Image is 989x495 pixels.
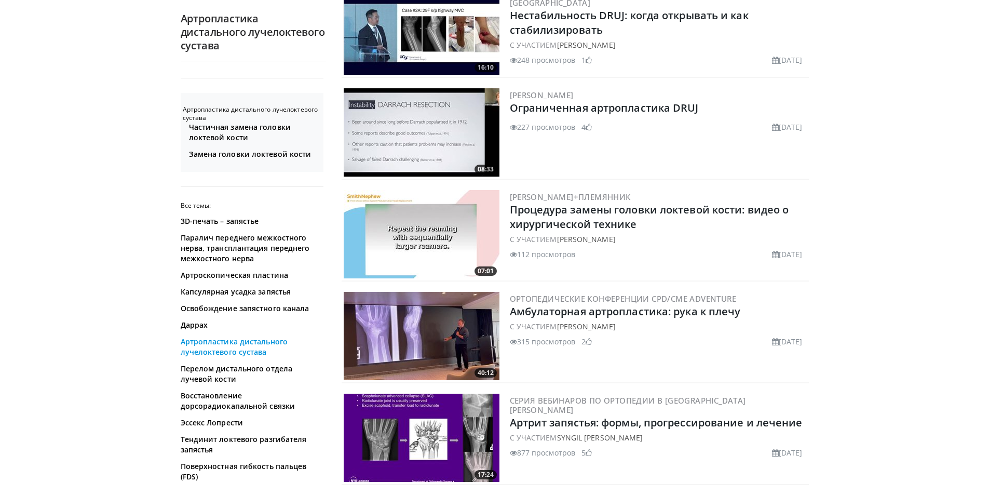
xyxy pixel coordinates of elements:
[181,11,325,52] font: Артропластика дистального лучелоктевого сустава
[181,418,321,428] a: Эссекс Лопрести
[181,391,321,411] a: Восстановление дорсорадиокапальной связки
[183,105,318,122] font: Артропластика дистального лучелоктевого сустава
[181,320,321,330] a: Даррах
[181,216,321,226] a: 3D-печать – запястье
[181,270,321,280] a: Артроскопическая пластина
[344,88,499,177] a: 08:33
[510,304,741,318] a: Амбулаторная артропластика: рука к плечу
[510,40,557,50] font: С УЧАСТИЕМ
[517,122,575,132] font: 227 просмотров
[779,249,803,259] font: [DATE]
[181,270,289,280] font: Артроскопическая пластина
[344,292,499,380] a: 40:12
[510,101,699,115] a: Ограниченная артропластика DRUJ
[344,292,499,380] img: d5fbff21-5b3a-4d32-8f7c-984fd8e2884e.300x170_q85_crop-smart_upscale.jpg
[557,234,616,244] a: [PERSON_NAME]
[517,448,575,458] font: 877 просмотров
[181,418,243,427] font: Эссекс Лопрести
[181,461,307,481] font: Поверхностная гибкость пальцев (FDS)
[181,303,321,314] a: Освобождение запястного канала
[181,216,259,226] font: 3D-печать – запястье
[478,266,494,275] font: 07:01
[478,368,494,377] font: 40:12
[181,303,309,313] font: Освобождение запястного канала
[510,433,557,443] font: С УЧАСТИЕМ
[581,337,586,346] font: 2
[779,55,803,65] font: [DATE]
[510,322,557,331] font: С УЧАСТИЕМ
[181,364,293,384] font: Перелом дистального отдела лучевой кости
[344,394,499,482] img: dd1c6a95-8caf-43ab-ade5-2f0fdfd7f0af.300x170_q85_crop-smart_upscale.jpg
[478,63,494,72] font: 16:10
[557,433,643,443] a: Syngil [PERSON_NAME]
[181,461,321,482] a: Поверхностная гибкость пальцев (FDS)
[517,55,575,65] font: 248 просмотров
[510,234,557,244] font: С УЧАСТИЕМ
[510,395,746,415] a: Серия вебинаров по ортопедии в [GEOGRAPHIC_DATA][PERSON_NAME]
[181,434,321,455] a: Тендинит локтевого разгибателя запястья
[517,337,575,346] font: 315 просмотров
[478,470,494,479] font: 17:24
[581,55,586,65] font: 1
[581,448,586,458] font: 5
[181,201,211,210] font: Все темы:
[181,391,295,411] font: Восстановление дорсорадиокапальной связки
[181,337,321,357] a: Артропластика дистального лучелоктевого сустава
[510,203,789,231] a: Процедура замены головки локтевой кости: видео о хирургической технике
[181,434,307,454] font: Тендинит локтевого разгибателя запястья
[344,394,499,482] a: 17:24
[344,190,499,278] a: 07:01
[189,122,321,143] a: Частичная замена головки локтевой кости
[189,149,311,159] font: Замена головки локтевой кости
[581,122,586,132] font: 4
[181,364,321,384] a: Перелом дистального отдела лучевой кости
[557,322,616,331] a: [PERSON_NAME]
[181,337,288,357] font: Артропластика дистального лучелоктевого сустава
[181,320,208,330] font: Даррах
[510,416,803,430] a: Артрит запястья: формы, прогрессирование и лечение
[181,287,321,297] a: Капсулярная усадка запястья
[779,448,803,458] font: [DATE]
[517,249,575,259] font: 112 просмотров
[779,337,803,346] font: [DATE]
[510,293,737,304] a: Ортопедические конференции CPD/CME Adventure
[344,88,499,177] img: 70b07dbd-d64c-42ac-8a20-102a2f5fd4b1.300x170_q85_crop-smart_upscale.jpg
[344,190,499,278] img: 1c77491a-a27d-4b9b-a4f4-6b54d799fb73.300x170_q85_crop-smart_upscale.jpg
[557,40,616,50] a: [PERSON_NAME]
[181,233,321,264] a: Паралич переднего межкостного нерва, трансплантация переднего межкостного нерва
[181,287,291,297] font: Капсулярная усадка запястья
[189,122,291,142] font: Частичная замена головки локтевой кости
[181,233,310,263] font: Паралич переднего межкостного нерва, трансплантация переднего межкостного нерва
[510,192,631,202] a: [PERSON_NAME]+Племянник
[189,149,321,159] a: Замена головки локтевой кости
[478,165,494,173] font: 08:33
[510,90,574,100] a: [PERSON_NAME]
[510,8,749,37] a: Нестабильность DRUJ: когда открывать и как стабилизировать
[779,122,803,132] font: [DATE]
